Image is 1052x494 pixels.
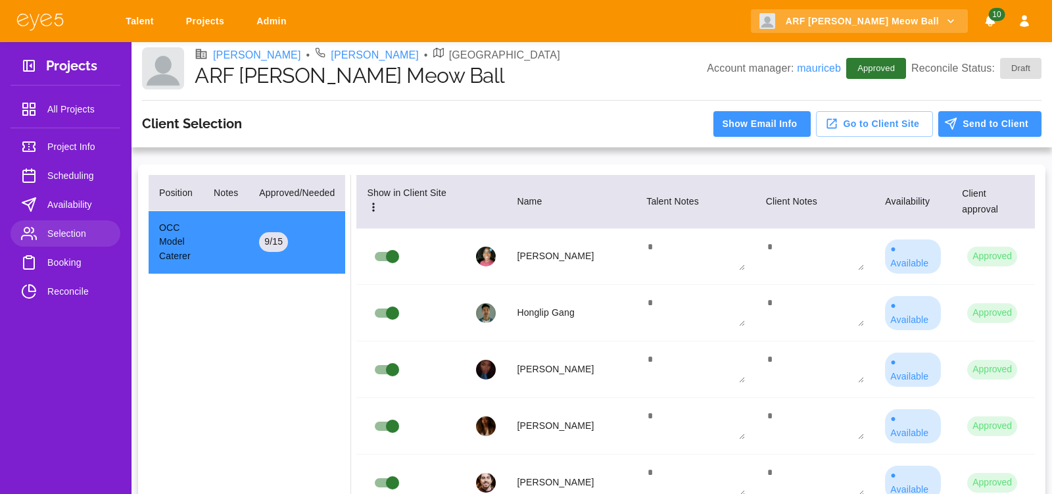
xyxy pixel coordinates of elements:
[759,13,775,29] img: Client logo
[967,303,1017,323] button: Approved
[11,162,120,189] a: Scheduling
[11,96,120,122] a: All Projects
[476,247,496,266] img: profile_picture
[449,47,560,63] p: [GEOGRAPHIC_DATA]
[874,175,951,229] th: Availability
[306,47,310,63] li: •
[195,63,707,88] h1: ARF [PERSON_NAME] Meow Ball
[331,47,419,63] a: [PERSON_NAME]
[259,232,288,252] div: 9 / 15
[506,228,636,285] td: [PERSON_NAME]
[967,360,1017,380] button: Approved
[713,111,810,137] button: Show Email Info
[424,47,428,63] li: •
[11,278,120,305] a: Reconcile
[356,175,466,229] th: Show in Client Site
[47,101,110,117] span: All Projects
[951,175,1035,229] th: Client approval
[476,473,496,493] img: profile_picture
[885,296,941,330] div: ● Available
[178,9,237,34] a: Projects
[967,247,1017,266] button: Approved
[636,175,755,229] th: Talent Notes
[967,416,1017,436] button: Approved
[506,398,636,455] td: [PERSON_NAME]
[213,47,301,63] a: [PERSON_NAME]
[249,175,345,211] th: Approved/Needed
[751,9,968,34] button: ARF [PERSON_NAME] Meow Ball
[885,409,941,443] div: ● Available
[47,226,110,241] span: Selection
[11,134,120,160] a: Project Info
[248,9,300,34] a: Admin
[1003,62,1038,75] span: Draft
[142,116,242,132] h3: Client Selection
[506,175,636,229] th: Name
[149,175,203,211] th: Position
[938,111,1041,137] button: Send to Client
[11,191,120,218] a: Availability
[476,360,496,380] img: profile_picture
[47,284,110,299] span: Reconcile
[816,111,934,137] button: Go to Client Site
[797,62,841,74] a: mauriceb
[16,12,64,31] img: eye5
[142,47,184,89] img: Client logo
[46,58,97,78] h3: Projects
[978,9,1002,34] button: Notifications
[911,58,1041,79] p: Reconcile Status:
[476,303,496,323] img: profile_picture
[885,353,941,387] div: ● Available
[849,62,903,75] span: Approved
[476,416,496,436] img: profile_picture
[11,220,120,247] a: Selection
[47,168,110,184] span: Scheduling
[506,285,636,341] td: Honglip Gang
[47,255,110,270] span: Booking
[755,175,875,229] th: Client Notes
[117,9,167,34] a: Talent
[506,341,636,398] td: [PERSON_NAME]
[988,8,1005,21] span: 10
[47,197,110,212] span: Availability
[11,249,120,276] a: Booking
[707,61,841,76] p: Account manager:
[885,239,941,274] div: ● Available
[149,210,203,274] td: OCC Model Caterer
[47,139,110,155] span: Project Info
[203,175,249,211] th: Notes
[967,473,1017,493] button: Approved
